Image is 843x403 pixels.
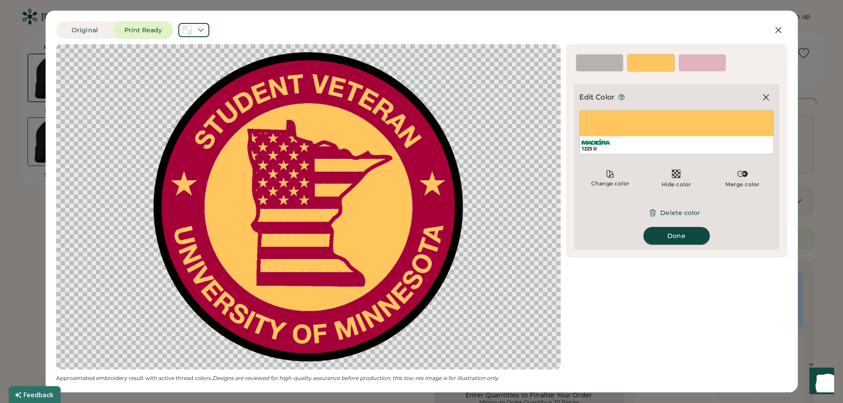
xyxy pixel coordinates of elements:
div: 1225 U [581,146,772,152]
div: Edit Color [579,92,615,103]
button: Print Ready [114,21,173,39]
button: Done [643,227,710,245]
iframe: Front Chat [801,363,839,401]
button: Original [56,21,114,39]
div: Merge color [725,181,760,188]
div: Hide color [662,181,691,188]
img: Madeira%20Logo.svg [581,139,610,145]
div: Change color [591,180,630,187]
em: Designs are reviewed for high-quality assurance before production; this low-res image is for illu... [212,375,500,381]
div: Approximated embroidery result with active thread colors. [56,375,561,382]
img: Merge%20Color.svg [737,169,748,179]
button: Delete color [642,204,711,222]
img: Transparent.svg [671,169,681,179]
